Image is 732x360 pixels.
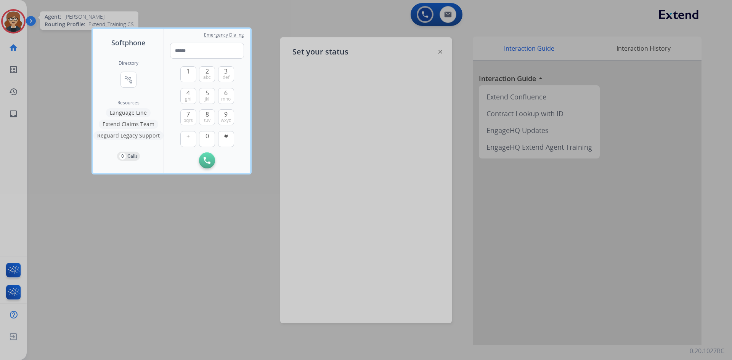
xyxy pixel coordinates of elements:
[224,88,228,98] span: 6
[203,74,211,80] span: abc
[199,88,215,104] button: 5jkl
[218,131,234,147] button: #
[111,37,145,48] span: Softphone
[99,120,158,129] button: Extend Claims Team
[117,100,140,106] span: Resources
[205,131,209,141] span: 0
[199,66,215,82] button: 2abc
[117,152,140,161] button: 0Calls
[205,88,209,98] span: 5
[186,131,190,141] span: +
[205,96,209,102] span: jkl
[183,117,193,123] span: pqrs
[204,157,210,164] img: call-button
[199,131,215,147] button: 0
[224,110,228,119] span: 9
[223,74,230,80] span: def
[205,67,209,76] span: 2
[205,110,209,119] span: 8
[93,131,164,140] button: Reguard Legacy Support
[180,109,196,125] button: 7pqrs
[221,96,231,102] span: mno
[186,88,190,98] span: 4
[221,117,231,123] span: wxyz
[180,66,196,82] button: 1
[218,66,234,82] button: 3def
[127,153,138,160] p: Calls
[224,67,228,76] span: 3
[186,110,190,119] span: 7
[186,67,190,76] span: 1
[119,60,138,66] h2: Directory
[204,117,210,123] span: tuv
[106,108,151,117] button: Language Line
[204,32,244,38] span: Emergency Dialing
[180,131,196,147] button: +
[224,131,228,141] span: #
[690,346,724,355] p: 0.20.1027RC
[218,109,234,125] button: 9wxyz
[218,88,234,104] button: 6mno
[119,153,126,160] p: 0
[180,88,196,104] button: 4ghi
[185,96,191,102] span: ghi
[124,75,133,84] mat-icon: connect_without_contact
[199,109,215,125] button: 8tuv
